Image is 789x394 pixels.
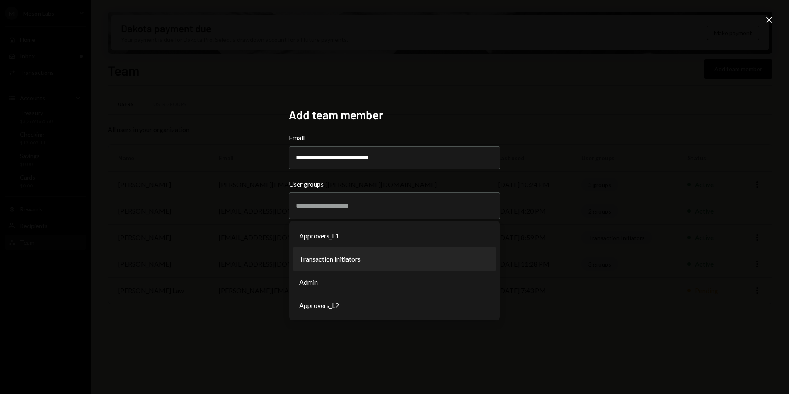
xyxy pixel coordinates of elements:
[293,247,496,271] li: Transaction Initiators
[293,224,496,247] li: Approvers_L1
[289,229,338,239] div: View only Access
[289,133,500,143] label: Email
[289,107,500,123] h2: Add team member
[293,271,496,294] li: Admin
[289,179,500,189] label: User groups
[293,294,496,317] li: Approvers_L2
